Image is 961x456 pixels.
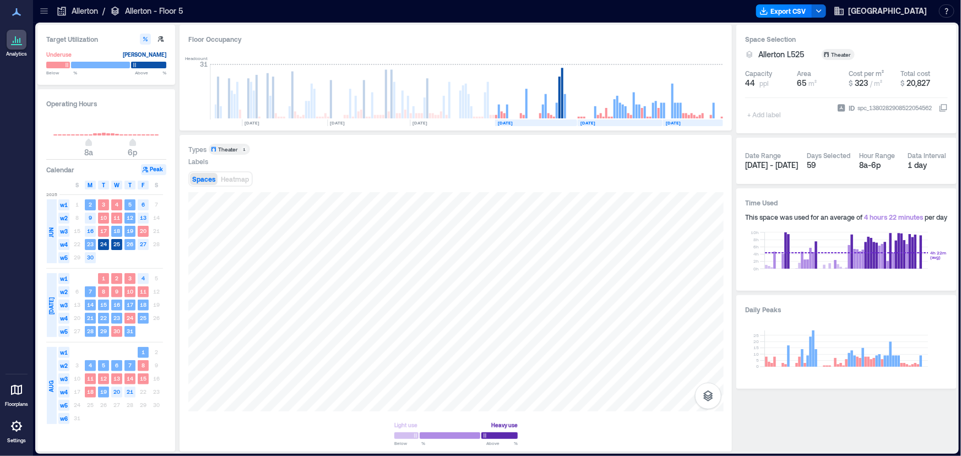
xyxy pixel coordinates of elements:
[3,413,30,447] a: Settings
[142,349,145,355] text: 1
[127,314,133,321] text: 24
[100,388,107,395] text: 19
[6,51,27,57] p: Analytics
[221,175,249,183] span: Heatmap
[128,181,132,189] span: T
[115,362,118,368] text: 6
[58,273,69,284] span: w1
[394,420,417,431] div: Light use
[753,351,759,357] tspan: 10
[758,49,804,60] span: Allerton L525
[84,148,93,157] span: 8a
[58,413,69,424] span: w6
[241,146,248,153] div: 1
[113,241,120,247] text: 25
[58,300,69,311] span: w3
[115,288,118,295] text: 9
[123,49,166,60] div: [PERSON_NAME]
[756,364,759,370] tspan: 0
[830,2,930,20] button: [GEOGRAPHIC_DATA]
[87,388,94,395] text: 18
[87,241,94,247] text: 23
[113,375,120,382] text: 13
[89,214,92,221] text: 9
[745,197,948,208] h3: Time Used
[127,227,133,234] text: 19
[849,102,855,113] span: ID
[849,69,884,78] div: Cost per m²
[7,437,26,444] p: Settings
[142,275,145,281] text: 4
[114,181,120,189] span: W
[188,157,208,166] div: Labels
[822,49,868,60] button: Theater
[753,333,759,338] tspan: 25
[127,214,133,221] text: 12
[100,314,107,321] text: 22
[46,164,74,175] h3: Calendar
[486,440,518,447] span: Above %
[797,78,806,88] span: 65
[855,78,868,88] span: 323
[859,160,899,171] div: 8a - 6p
[113,328,120,334] text: 30
[135,69,166,76] span: Above %
[87,328,94,334] text: 28
[745,213,948,221] div: This space was used for an average of per day
[46,49,72,60] div: Underuse
[188,145,207,154] div: Types
[58,313,69,324] span: w4
[900,69,930,78] div: Total cost
[745,34,948,45] h3: Space Selection
[753,266,759,272] tspan: 0h
[58,326,69,337] span: w5
[219,173,251,185] button: Heatmap
[498,120,513,126] text: [DATE]
[142,362,145,368] text: 8
[127,288,133,295] text: 10
[58,373,69,384] span: w3
[870,79,882,87] span: / m²
[141,164,166,175] button: Peak
[128,362,132,368] text: 7
[753,244,759,249] tspan: 6h
[87,314,94,321] text: 21
[939,104,948,112] button: IDspc_1380282908522054562
[128,148,138,157] span: 6p
[745,78,755,89] span: 44
[100,328,107,334] text: 29
[142,201,145,208] text: 6
[856,102,933,113] div: spc_1380282908522054562
[58,387,69,398] span: w4
[142,181,145,189] span: F
[756,4,812,18] button: Export CSV
[75,181,79,189] span: S
[127,328,133,334] text: 31
[759,79,769,88] span: ppl
[906,78,930,88] span: 20,827
[127,388,133,395] text: 21
[745,160,798,170] span: [DATE] - [DATE]
[190,173,218,185] button: Spaces
[2,377,31,411] a: Floorplans
[113,314,120,321] text: 23
[330,120,345,126] text: [DATE]
[100,301,107,308] text: 15
[58,360,69,371] span: w2
[140,314,146,321] text: 25
[100,214,107,221] text: 10
[753,345,759,351] tspan: 15
[908,160,948,171] div: 1 day
[102,275,105,281] text: 1
[125,6,183,17] p: Allerton - Floor 5
[102,288,105,295] text: 8
[128,275,132,281] text: 3
[87,227,94,234] text: 16
[192,175,215,183] span: Spaces
[113,214,120,221] text: 11
[155,181,158,189] span: S
[47,381,56,393] span: AUG
[127,241,133,247] text: 26
[188,34,723,45] div: Floor Occupancy
[58,347,69,358] span: w1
